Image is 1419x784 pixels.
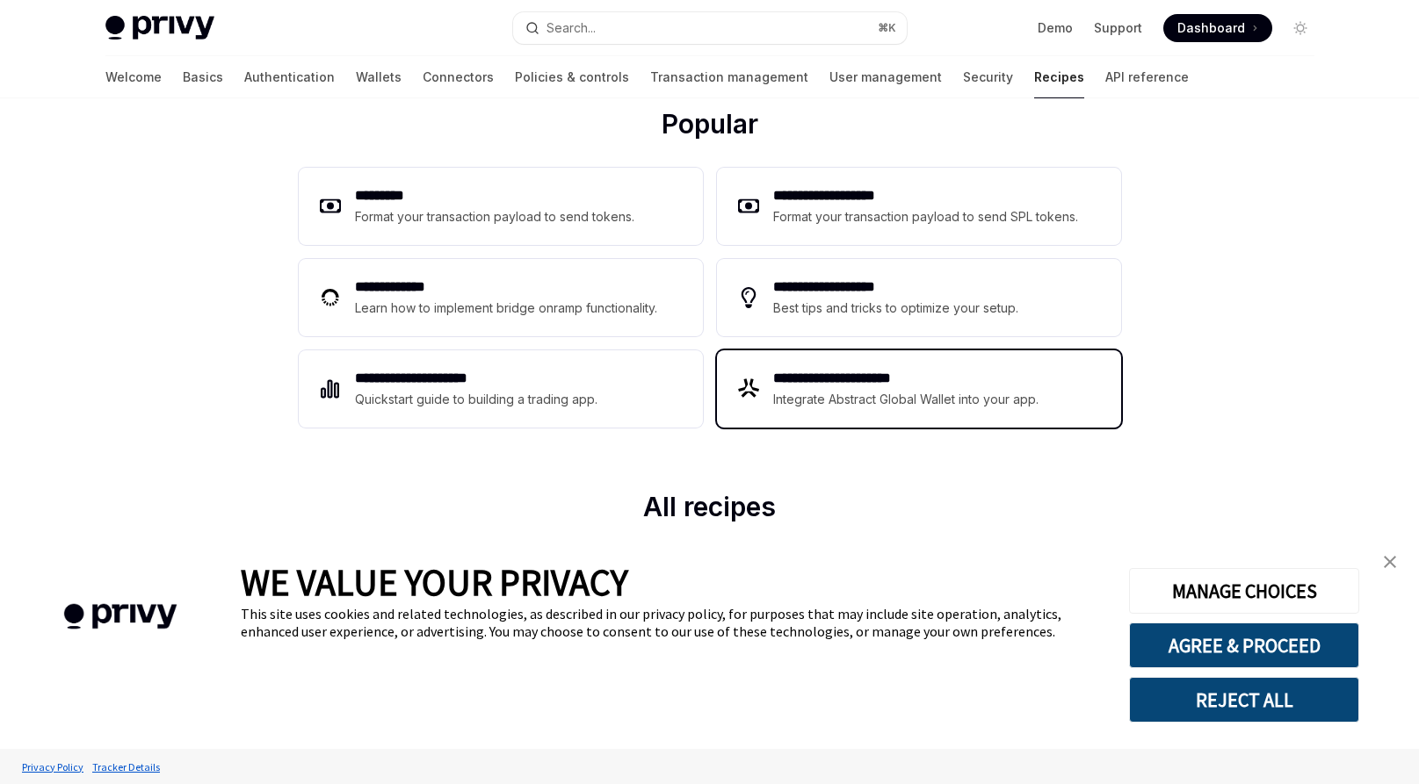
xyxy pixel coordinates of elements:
[88,752,164,782] a: Tracker Details
[963,56,1013,98] a: Security
[1094,19,1142,37] a: Support
[513,12,907,44] button: Open search
[650,56,808,98] a: Transaction management
[423,56,494,98] a: Connectors
[355,206,635,227] div: Format your transaction payload to send tokens.
[1129,677,1359,723] button: REJECT ALL
[18,752,88,782] a: Privacy Policy
[515,56,629,98] a: Policies & controls
[299,491,1121,529] h2: All recipes
[878,21,896,35] span: ⌘ K
[1038,19,1073,37] a: Demo
[241,559,628,605] span: WE VALUE YOUR PRIVACY
[183,56,223,98] a: Basics
[773,206,1080,227] div: Format your transaction payload to send SPL tokens.
[244,56,335,98] a: Authentication
[1384,556,1396,568] img: close banner
[1129,568,1359,614] button: MANAGE CHOICES
[356,56,402,98] a: Wallets
[355,389,598,410] div: Quickstart guide to building a trading app.
[1372,544,1408,579] a: close banner
[1177,19,1245,37] span: Dashboard
[241,605,1103,640] div: This site uses cookies and related technologies, as described in our privacy policy, for purposes...
[773,389,1040,410] div: Integrate Abstract Global Wallet into your app.
[1286,14,1314,42] button: Toggle dark mode
[355,298,662,319] div: Learn how to implement bridge onramp functionality.
[299,108,1121,147] h2: Popular
[547,18,596,39] div: Search...
[1163,14,1272,42] a: Dashboard
[105,16,214,40] img: light logo
[829,56,942,98] a: User management
[1105,56,1189,98] a: API reference
[1034,56,1084,98] a: Recipes
[299,259,703,336] a: **** **** ***Learn how to implement bridge onramp functionality.
[105,56,162,98] a: Welcome
[773,298,1021,319] div: Best tips and tricks to optimize your setup.
[299,168,703,245] a: **** ****Format your transaction payload to send tokens.
[1129,622,1359,668] button: AGREE & PROCEED
[26,579,214,655] img: company logo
